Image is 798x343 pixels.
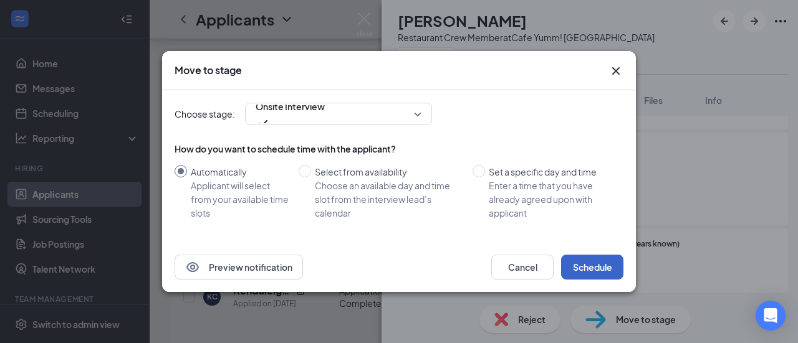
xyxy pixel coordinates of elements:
svg: Eye [185,260,200,275]
button: Cancel [491,255,554,280]
div: Open Intercom Messenger [756,301,786,331]
div: Set a specific day and time [489,165,613,179]
span: Onsite Interview [256,97,325,116]
div: How do you want to schedule time with the applicant? [175,143,623,155]
span: Choose stage: [175,107,235,121]
button: EyePreview notification [175,255,303,280]
div: Select from availability [315,165,463,179]
div: Choose an available day and time slot from the interview lead’s calendar [315,179,463,220]
h3: Move to stage [175,63,242,77]
div: Enter a time that you have already agreed upon with applicant [489,179,613,220]
button: Schedule [561,255,623,280]
div: Applicant will select from your available time slots [191,179,289,220]
svg: Checkmark [256,116,271,131]
div: Automatically [191,165,289,179]
svg: Cross [608,63,623,78]
button: Close [608,63,623,78]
